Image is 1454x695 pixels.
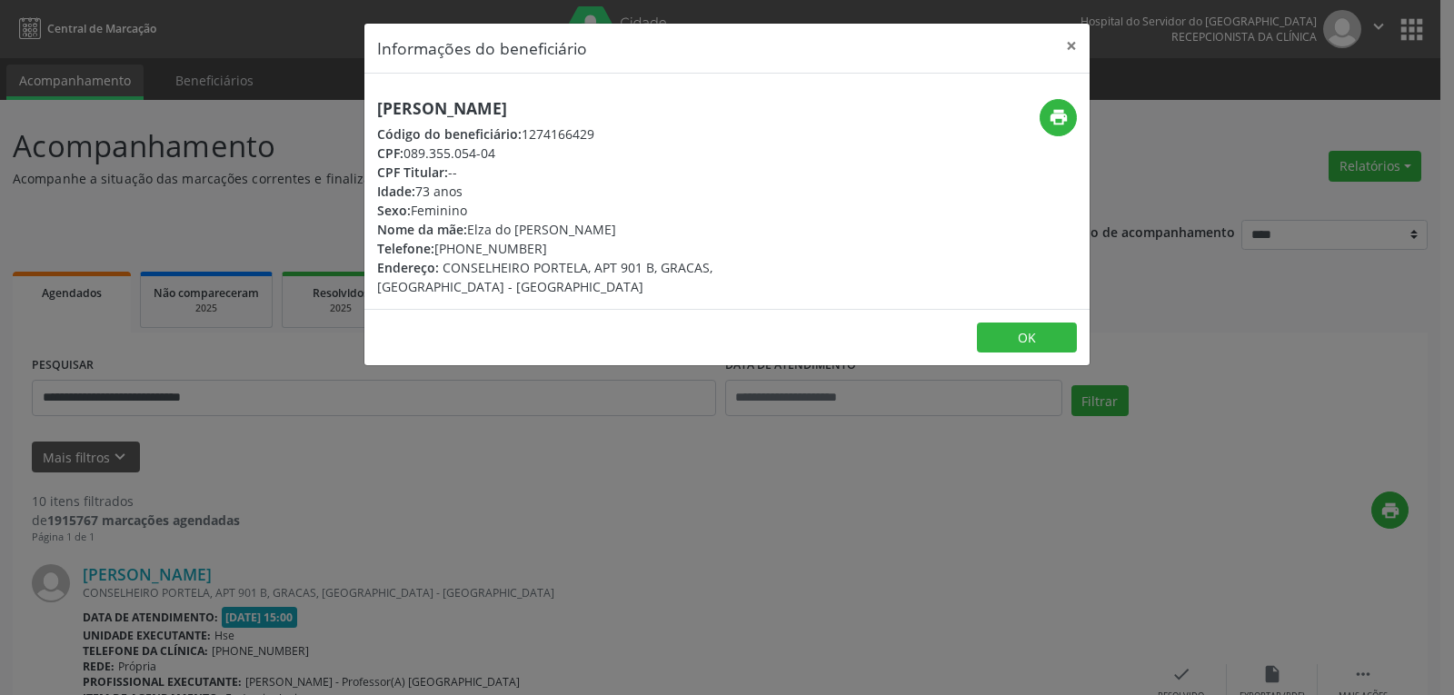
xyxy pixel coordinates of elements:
[1040,99,1077,136] button: print
[377,183,415,200] span: Idade:
[377,259,712,295] span: CONSELHEIRO PORTELA, APT 901 B, GRACAS, [GEOGRAPHIC_DATA] - [GEOGRAPHIC_DATA]
[377,201,835,220] div: Feminino
[377,240,434,257] span: Telefone:
[377,163,835,182] div: --
[377,144,403,162] span: CPF:
[377,125,522,143] span: Código do beneficiário:
[377,36,587,60] h5: Informações do beneficiário
[977,323,1077,353] button: OK
[1049,107,1069,127] i: print
[1053,24,1090,68] button: Close
[377,202,411,219] span: Sexo:
[377,99,835,118] h5: [PERSON_NAME]
[377,182,835,201] div: 73 anos
[377,221,467,238] span: Nome da mãe:
[377,124,835,144] div: 1274166429
[377,144,835,163] div: 089.355.054-04
[377,239,835,258] div: [PHONE_NUMBER]
[377,164,448,181] span: CPF Titular:
[377,220,835,239] div: Elza do [PERSON_NAME]
[377,259,439,276] span: Endereço:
